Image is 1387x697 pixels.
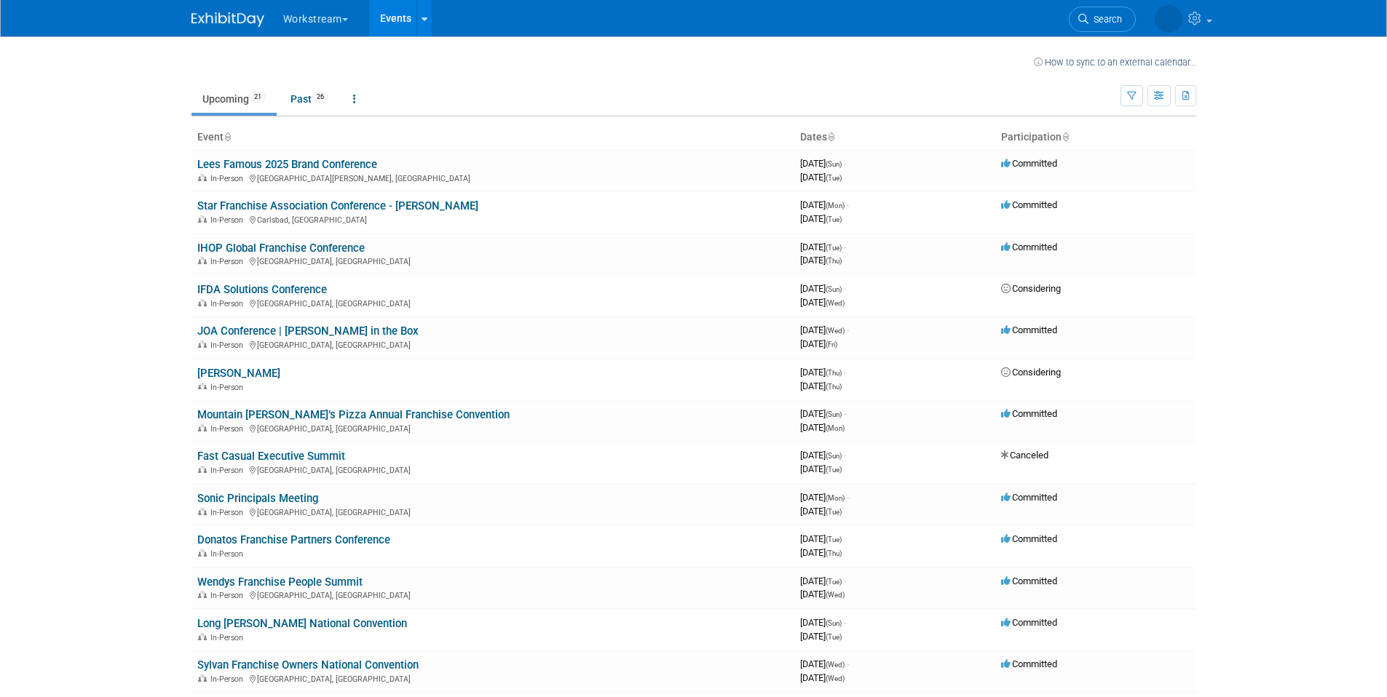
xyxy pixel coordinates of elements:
span: - [844,408,846,419]
span: [DATE] [800,575,846,586]
span: (Mon) [826,494,845,502]
a: Long [PERSON_NAME] National Convention [197,617,407,630]
img: In-Person Event [198,383,207,390]
span: (Fri) [826,340,837,348]
img: In-Person Event [198,591,207,598]
div: [GEOGRAPHIC_DATA], [GEOGRAPHIC_DATA] [197,422,789,434]
img: Josh Smith [1118,8,1182,24]
th: Participation [995,125,1196,150]
a: [PERSON_NAME] [197,367,280,380]
span: (Thu) [826,257,842,265]
span: (Wed) [826,674,845,682]
span: [DATE] [800,533,846,544]
span: In-Person [210,299,248,308]
span: [DATE] [800,658,849,669]
span: [DATE] [800,463,842,474]
span: [DATE] [800,158,846,169]
span: Committed [1001,617,1057,628]
a: Donatos Franchise Partners Conference [197,533,390,546]
div: Carlsbad, [GEOGRAPHIC_DATA] [197,213,789,225]
a: Sonic Principals Meeting [197,492,318,505]
span: Canceled [1001,450,1048,461]
span: [DATE] [800,242,846,252]
span: (Sun) [826,619,842,627]
span: [DATE] [800,672,845,683]
span: In-Person [210,549,248,559]
span: Committed [1001,408,1057,419]
img: In-Person Event [198,633,207,640]
a: Fast Casual Executive Summit [197,450,345,463]
a: Search [1032,7,1099,32]
span: [DATE] [800,172,842,183]
span: (Wed) [826,299,845,307]
img: In-Person Event [198,340,207,348]
span: - [847,658,849,669]
span: (Wed) [826,661,845,669]
span: (Sun) [826,285,842,293]
span: [DATE] [800,492,849,503]
span: - [844,158,846,169]
span: - [844,242,846,252]
a: Sort by Event Name [224,131,231,143]
span: (Thu) [826,549,842,557]
span: (Tue) [826,466,842,474]
span: [DATE] [800,338,837,349]
span: [DATE] [800,589,845,600]
span: Committed [1001,199,1057,210]
span: (Mon) [826,424,845,432]
span: - [844,533,846,544]
div: [GEOGRAPHIC_DATA][PERSON_NAME], [GEOGRAPHIC_DATA] [197,172,789,183]
span: [DATE] [800,283,846,294]
span: In-Person [210,174,248,183]
span: (Wed) [826,327,845,335]
span: [DATE] [800,367,846,378]
a: Lees Famous 2025 Brand Conference [197,158,377,171]
span: (Wed) [826,591,845,599]
span: (Thu) [826,383,842,391]
div: [GEOGRAPHIC_DATA], [GEOGRAPHIC_DATA] [197,589,789,600]
span: [DATE] [800,450,846,461]
span: (Tue) [826,215,842,223]
span: In-Person [210,591,248,600]
span: Committed [1001,658,1057,669]
a: IFDA Solutions Conference [197,283,327,296]
span: [DATE] [800,255,842,266]
span: (Mon) [826,202,845,210]
a: Sort by Start Date [827,131,834,143]
img: In-Person Event [198,257,207,264]
span: In-Person [210,257,248,266]
span: - [847,199,849,210]
span: [DATE] [800,631,842,642]
span: Committed [1001,575,1057,586]
a: Upcoming21 [191,85,277,113]
a: JOA Conference | [PERSON_NAME] in the Box [197,324,419,338]
span: In-Person [210,340,248,350]
img: In-Person Event [198,424,207,431]
span: (Sun) [826,410,842,418]
span: [DATE] [800,408,846,419]
span: 21 [250,92,266,103]
th: Event [191,125,794,150]
img: In-Person Event [198,174,207,181]
span: In-Person [210,674,248,684]
a: IHOP Global Franchise Conference [197,242,365,255]
span: Considering [1001,367,1061,378]
span: (Tue) [826,508,842,516]
img: In-Person Event [198,299,207,306]
a: Sort by Participation Type [1062,131,1069,143]
span: [DATE] [800,213,842,224]
img: In-Person Event [198,215,207,223]
span: Committed [1001,324,1057,335]
span: (Sun) [826,160,842,168]
div: [GEOGRAPHIC_DATA], [GEOGRAPHIC_DATA] [197,506,789,517]
span: In-Person [210,466,248,475]
span: In-Person [210,508,248,517]
span: In-Person [210,383,248,392]
span: In-Person [210,633,248,642]
div: [GEOGRAPHIC_DATA], [GEOGRAPHIC_DATA] [197,297,789,308]
img: In-Person Event [198,508,207,515]
span: [DATE] [800,617,846,628]
span: [DATE] [800,506,842,517]
span: - [844,617,846,628]
span: (Tue) [826,633,842,641]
